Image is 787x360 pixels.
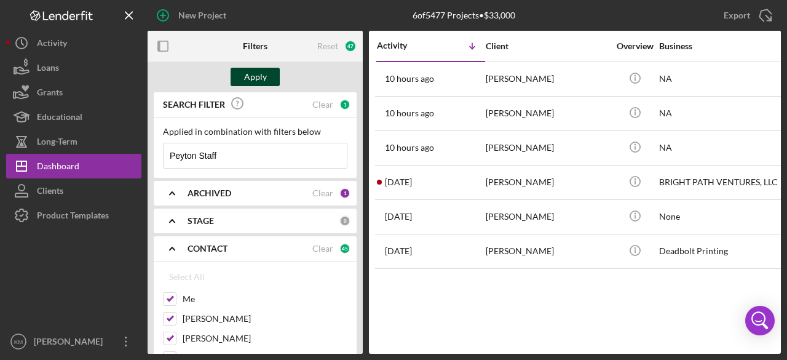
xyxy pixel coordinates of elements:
[37,154,79,182] div: Dashboard
[659,201,782,233] div: None
[724,3,750,28] div: Export
[339,243,350,254] div: 45
[385,246,412,256] time: 2025-07-14 22:19
[6,203,141,228] button: Product Templates
[6,55,141,80] button: Loans
[37,203,109,231] div: Product Templates
[385,74,434,84] time: 2025-08-18 17:29
[31,329,111,357] div: [PERSON_NAME]
[486,63,609,95] div: [PERSON_NAME]
[163,127,347,137] div: Applied in combination with filters below
[317,41,338,51] div: Reset
[6,129,141,154] button: Long-Term
[183,293,347,305] label: Me
[231,68,280,86] button: Apply
[339,99,350,110] div: 1
[659,97,782,130] div: NA
[413,10,515,20] div: 6 of 5477 Projects • $33,000
[486,201,609,233] div: [PERSON_NAME]
[163,100,225,110] b: SEARCH FILTER
[486,97,609,130] div: [PERSON_NAME]
[385,108,434,118] time: 2025-08-18 17:24
[711,3,781,28] button: Export
[6,329,141,354] button: KM[PERSON_NAME]
[659,235,782,268] div: Deadbolt Printing
[188,216,214,226] b: STAGE
[486,235,609,268] div: [PERSON_NAME]
[344,40,357,52] div: 47
[244,68,267,86] div: Apply
[6,178,141,203] button: Clients
[37,129,77,157] div: Long-Term
[188,188,231,198] b: ARCHIVED
[377,41,431,50] div: Activity
[37,105,82,132] div: Educational
[659,63,782,95] div: NA
[183,313,347,325] label: [PERSON_NAME]
[385,177,412,187] time: 2025-08-13 18:51
[486,166,609,199] div: [PERSON_NAME]
[188,244,227,254] b: CONTACT
[339,188,350,199] div: 1
[339,215,350,226] div: 0
[486,41,609,51] div: Client
[148,3,239,28] button: New Project
[385,143,434,153] time: 2025-08-18 17:20
[6,105,141,129] button: Educational
[659,166,782,199] div: BRIGHT PATH VENTURES, LLC
[612,41,658,51] div: Overview
[312,100,333,110] div: Clear
[312,188,333,198] div: Clear
[243,41,267,51] b: Filters
[163,265,211,289] button: Select All
[659,41,782,51] div: Business
[37,55,59,83] div: Loans
[37,178,63,206] div: Clients
[745,306,775,335] div: Open Intercom Messenger
[6,31,141,55] button: Activity
[6,154,141,178] button: Dashboard
[169,265,205,289] div: Select All
[312,244,333,254] div: Clear
[178,3,226,28] div: New Project
[659,132,782,164] div: NA
[486,132,609,164] div: [PERSON_NAME]
[183,332,347,345] label: [PERSON_NAME]
[37,31,67,58] div: Activity
[385,212,412,222] time: 2025-08-01 21:16
[6,80,141,105] button: Grants
[37,80,63,108] div: Grants
[14,338,23,345] text: KM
